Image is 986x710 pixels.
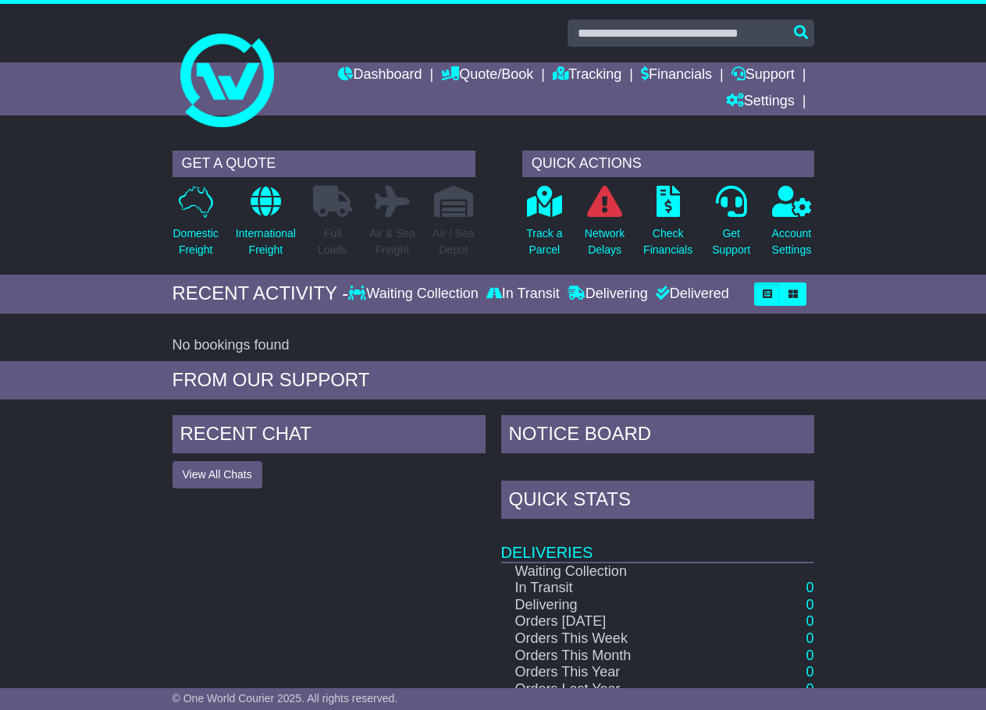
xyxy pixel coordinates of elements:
[369,225,415,258] p: Air & Sea Freight
[806,613,813,629] a: 0
[771,185,813,267] a: AccountSettings
[173,461,262,488] button: View All Chats
[806,681,813,697] a: 0
[806,597,813,612] a: 0
[501,523,814,563] td: Deliveries
[641,62,712,89] a: Financials
[501,630,728,648] td: Orders This Week
[806,630,813,646] a: 0
[726,89,795,115] a: Settings
[501,681,728,698] td: Orders Last Year
[173,692,398,705] span: © One World Courier 2025. All rights reserved.
[338,62,422,89] a: Dashboard
[526,225,562,258] p: Track a Parcel
[235,185,297,267] a: InternationalFreight
[173,185,219,267] a: DomesticFreight
[236,225,296,258] p: International Freight
[501,648,728,665] td: Orders This Month
[564,286,652,303] div: Delivering
[584,185,625,267] a: NetworkDelays
[806,580,813,595] a: 0
[173,151,475,177] div: GET A QUOTE
[313,225,352,258] p: Full Loads
[501,481,814,523] div: Quick Stats
[525,185,563,267] a: Track aParcel
[501,563,728,580] td: Waiting Collection
[441,62,533,89] a: Quote/Book
[501,664,728,681] td: Orders This Year
[501,580,728,597] td: In Transit
[585,225,625,258] p: Network Delays
[643,185,693,267] a: CheckFinancials
[772,225,812,258] p: Account Settings
[806,664,813,680] a: 0
[522,151,814,177] div: QUICK ACTIONS
[712,225,750,258] p: Get Support
[173,415,486,457] div: RECENT CHAT
[173,337,814,354] div: No bookings found
[652,286,729,303] div: Delivered
[643,225,692,258] p: Check Financials
[482,286,564,303] div: In Transit
[501,415,814,457] div: NOTICE BOARD
[348,286,482,303] div: Waiting Collection
[432,225,475,258] p: Air / Sea Depot
[173,369,814,392] div: FROM OUR SUPPORT
[501,597,728,614] td: Delivering
[731,62,795,89] a: Support
[806,648,813,663] a: 0
[173,225,219,258] p: Domestic Freight
[173,282,349,305] div: RECENT ACTIVITY -
[711,185,751,267] a: GetSupport
[501,613,728,630] td: Orders [DATE]
[553,62,621,89] a: Tracking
